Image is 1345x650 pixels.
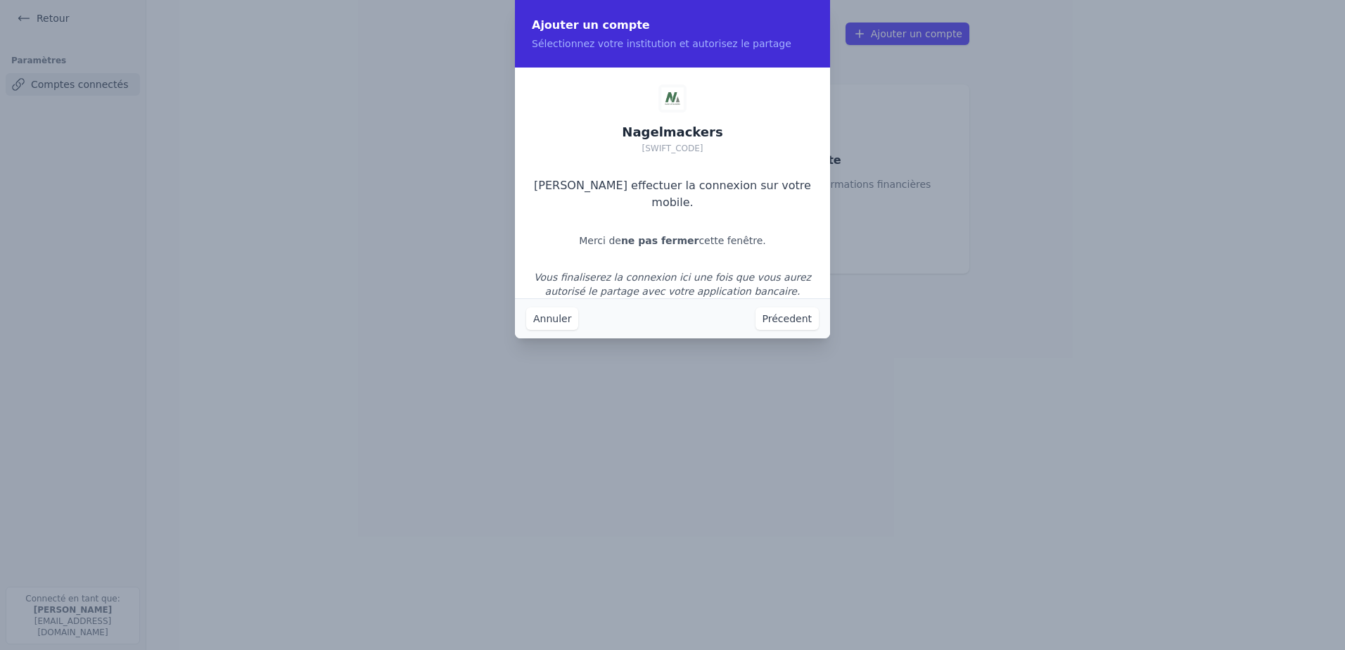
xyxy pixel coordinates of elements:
p: [PERSON_NAME] effectuer la connexion sur votre mobile. [526,177,819,211]
p: Sélectionnez votre institution et autorisez le partage [532,37,813,51]
h2: Nagelmackers [622,124,722,141]
strong: ne pas fermer [621,235,699,246]
p: Vous finaliserez la connexion ici une fois que vous aurez autorisé le partage avec votre applicat... [526,270,819,298]
button: Précedent [756,307,819,330]
p: Merci de cette fenêtre. [579,234,766,248]
span: [SWIFT_CODE] [642,144,703,153]
h2: Ajouter un compte [532,17,813,34]
button: Annuler [526,307,578,330]
img: Nagelmackers [658,84,687,113]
